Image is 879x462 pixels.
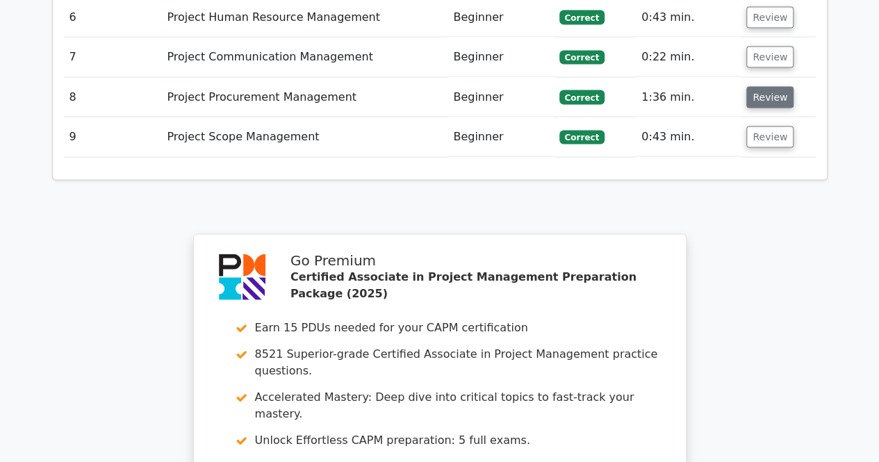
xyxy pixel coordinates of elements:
td: 9 [64,117,162,157]
td: 8 [64,78,162,117]
td: 0:22 min. [636,38,741,77]
td: 7 [64,38,162,77]
td: 0:43 min. [636,117,741,157]
button: Review [746,47,794,68]
button: Review [746,7,794,28]
td: Project Scope Management [161,117,447,157]
td: Beginner [447,117,553,157]
span: Correct [559,131,605,145]
button: Review [746,126,794,148]
td: Project Communication Management [161,38,447,77]
span: Correct [559,51,605,65]
td: Beginner [447,38,553,77]
td: Beginner [447,78,553,117]
span: Correct [559,10,605,24]
td: Project Procurement Management [161,78,447,117]
td: 1:36 min. [636,78,741,117]
button: Review [746,87,794,108]
span: Correct [559,90,605,104]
